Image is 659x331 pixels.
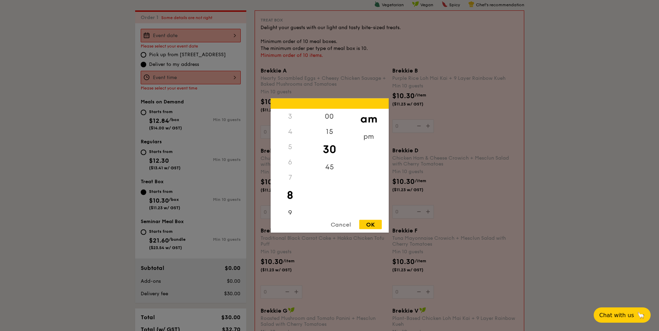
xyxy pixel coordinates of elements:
[637,311,645,319] span: 🦙
[271,155,310,170] div: 6
[310,139,349,160] div: 30
[271,109,310,124] div: 3
[349,109,388,129] div: am
[271,205,310,221] div: 9
[271,139,310,155] div: 5
[349,129,388,144] div: pm
[310,160,349,175] div: 45
[310,124,349,139] div: 15
[271,124,310,139] div: 4
[599,312,634,319] span: Chat with us
[271,185,310,205] div: 8
[324,220,358,229] div: Cancel
[271,170,310,185] div: 7
[310,109,349,124] div: 00
[359,220,382,229] div: OK
[594,307,651,323] button: Chat with us🦙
